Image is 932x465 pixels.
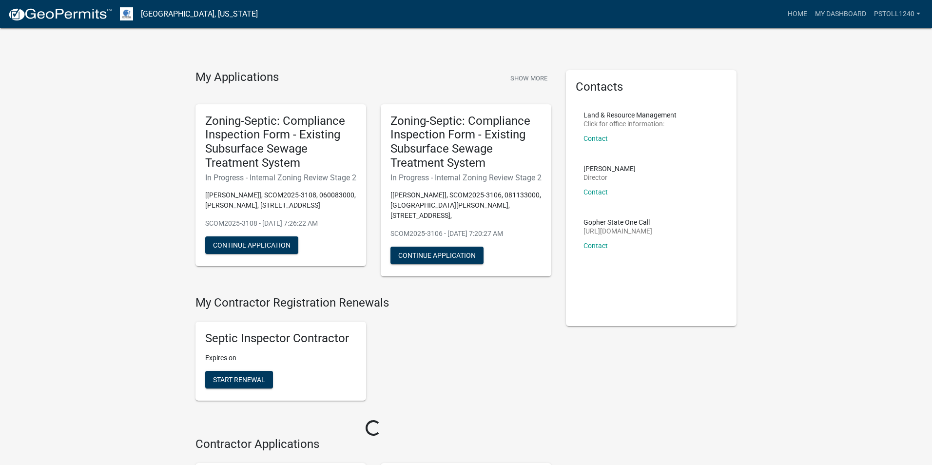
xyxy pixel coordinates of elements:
[205,190,356,211] p: [[PERSON_NAME]], SCOM2025-3108, 060083000, [PERSON_NAME], [STREET_ADDRESS]
[583,165,636,172] p: [PERSON_NAME]
[205,114,356,170] h5: Zoning-Septic: Compliance Inspection Form - Existing Subsurface Sewage Treatment System
[195,70,279,85] h4: My Applications
[583,135,608,142] a: Contact
[120,7,133,20] img: Otter Tail County, Minnesota
[390,247,484,264] button: Continue Application
[205,236,298,254] button: Continue Application
[205,218,356,229] p: SCOM2025-3108 - [DATE] 7:26:22 AM
[784,5,811,23] a: Home
[870,5,924,23] a: pstoll1240
[390,114,542,170] h5: Zoning-Septic: Compliance Inspection Form - Existing Subsurface Sewage Treatment System
[390,190,542,221] p: [[PERSON_NAME]], SCOM2025-3106, 081133000, [GEOGRAPHIC_DATA][PERSON_NAME], [STREET_ADDRESS],
[195,296,551,409] wm-registration-list-section: My Contractor Registration Renewals
[583,219,652,226] p: Gopher State One Call
[390,229,542,239] p: SCOM2025-3106 - [DATE] 7:20:27 AM
[205,371,273,388] button: Start Renewal
[205,331,356,346] h5: Septic Inspector Contractor
[583,188,608,196] a: Contact
[583,228,652,234] p: [URL][DOMAIN_NAME]
[205,353,356,363] p: Expires on
[141,6,258,22] a: [GEOGRAPHIC_DATA], [US_STATE]
[576,80,727,94] h5: Contacts
[583,242,608,250] a: Contact
[811,5,870,23] a: My Dashboard
[205,173,356,182] h6: In Progress - Internal Zoning Review Stage 2
[213,376,265,384] span: Start Renewal
[583,120,677,127] p: Click for office information:
[583,112,677,118] p: Land & Resource Management
[195,296,551,310] h4: My Contractor Registration Renewals
[390,173,542,182] h6: In Progress - Internal Zoning Review Stage 2
[506,70,551,86] button: Show More
[195,437,551,451] h4: Contractor Applications
[583,174,636,181] p: Director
